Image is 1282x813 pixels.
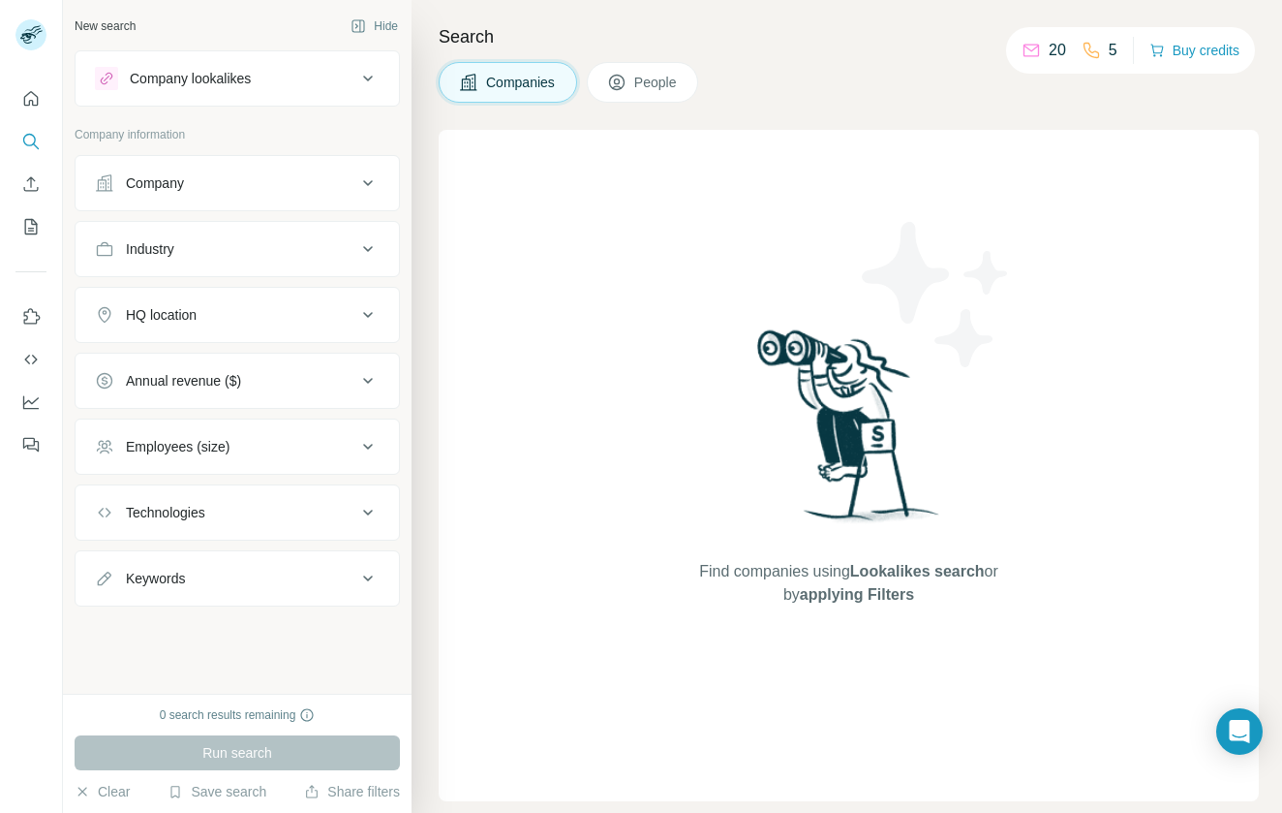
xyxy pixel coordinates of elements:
button: Save search [168,782,266,801]
span: Lookalikes search [850,563,985,579]
button: Company [76,160,399,206]
button: Use Surfe on LinkedIn [15,299,46,334]
p: Company information [75,126,400,143]
p: 5 [1109,39,1117,62]
div: New search [75,17,136,35]
div: Technologies [126,503,205,522]
span: People [634,73,679,92]
span: applying Filters [800,586,914,603]
button: Quick start [15,81,46,116]
button: Company lookalikes [76,55,399,102]
button: Annual revenue ($) [76,358,399,404]
button: Technologies [76,489,399,536]
button: Use Surfe API [15,342,46,377]
p: 20 [1049,39,1066,62]
img: Surfe Illustration - Woman searching with binoculars [748,325,950,541]
div: Employees (size) [126,437,229,456]
button: My lists [15,209,46,244]
button: Dashboard [15,385,46,420]
h4: Search [439,23,1259,50]
div: Annual revenue ($) [126,371,241,391]
span: Find companies using or by [693,560,1003,607]
div: Open Intercom Messenger [1216,708,1263,755]
div: Industry [126,239,174,259]
button: Employees (size) [76,423,399,470]
button: Buy credits [1149,37,1239,64]
button: Hide [337,12,412,41]
button: HQ location [76,292,399,338]
button: Industry [76,226,399,272]
div: Company lookalikes [130,69,251,88]
img: Surfe Illustration - Stars [849,207,1023,382]
div: Company [126,173,184,193]
div: HQ location [126,305,197,325]
button: Feedback [15,427,46,462]
span: Companies [486,73,557,92]
button: Clear [75,782,130,801]
button: Search [15,124,46,159]
div: Keywords [126,569,185,588]
button: Enrich CSV [15,167,46,202]
button: Keywords [76,555,399,602]
div: 0 search results remaining [160,706,316,724]
button: Share filters [304,782,400,801]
